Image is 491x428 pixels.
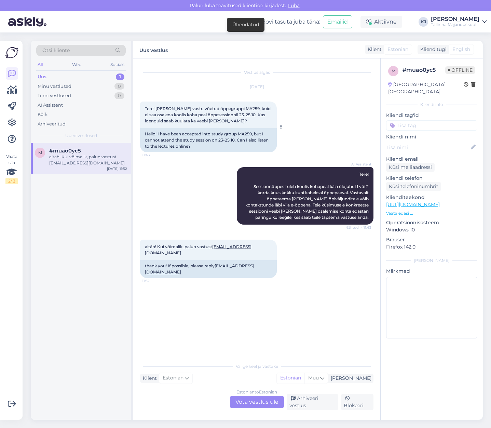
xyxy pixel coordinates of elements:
div: 0 [114,83,124,90]
p: Kliendi nimi [386,133,477,141]
p: Märkmed [386,268,477,275]
div: Estonian to Estonian [236,389,277,395]
div: Tallinna Majanduskool [431,22,479,27]
div: Klient [140,375,157,382]
div: Tiimi vestlused [38,92,71,99]
p: Kliendi tag'id [386,112,477,119]
div: Võta vestlus üle [230,396,284,408]
div: Estonian [277,373,304,383]
div: Valige keel ja vastake [140,363,373,370]
span: AI Assistent [346,162,371,167]
div: 2 / 3 [5,178,18,184]
div: Aktiivne [360,16,402,28]
div: Socials [109,60,126,69]
div: [PERSON_NAME] [386,257,477,264]
span: Estonian [163,374,183,382]
div: 1 [116,73,124,80]
p: Brauser [386,236,477,243]
span: m [38,150,42,155]
div: [PERSON_NAME] [431,16,479,22]
div: All [36,60,44,69]
button: Emailid [323,15,352,28]
span: Offline [445,66,475,74]
div: Vaata siia [5,153,18,184]
a: [URL][DOMAIN_NAME] [386,201,440,208]
img: Askly Logo [5,46,18,59]
div: Proovi tasuta juba täna: [243,18,320,26]
span: aitäh! Kui võimalik, palun vastust [145,244,251,255]
div: Vestlus algas [140,69,373,76]
div: Arhiveeritud [38,121,66,128]
div: [GEOGRAPHIC_DATA], [GEOGRAPHIC_DATA] [388,81,464,95]
span: Estonian [387,46,408,53]
div: Kõik [38,111,47,118]
div: AI Assistent [38,102,63,109]
div: Minu vestlused [38,83,71,90]
div: Uus [38,73,46,80]
span: Tere! [PERSON_NAME] vastu võetud õppegruppi MA259, kuid ei saa osaleda koolis koha peal õppesessi... [145,106,272,123]
p: Kliendi email [386,156,477,163]
div: Web [71,60,83,69]
div: thank you! If possible, please reply [140,260,277,278]
span: 11:52 [142,278,168,283]
span: Otsi kliente [42,47,70,54]
span: English [452,46,470,53]
div: Ühendatud [232,21,259,28]
div: Kliendi info [386,102,477,108]
div: aitäh! Kui võimalik, palun vastust [EMAIL_ADDRESS][DOMAIN_NAME] [49,154,127,166]
input: Lisa nimi [386,144,469,151]
p: Vaata edasi ... [386,210,477,216]
span: m [392,68,395,73]
div: 0 [114,92,124,99]
a: [PERSON_NAME]Tallinna Majanduskool [431,16,487,27]
div: KJ [419,17,428,27]
p: Operatsioonisüsteem [386,219,477,226]
span: Muu [308,375,319,381]
div: # muao0yc5 [403,66,445,74]
div: Blokeeri [341,394,373,410]
p: Kliendi telefon [386,175,477,182]
span: 11:43 [142,152,168,158]
p: Klienditeekond [386,194,477,201]
span: #muao0yc5 [49,148,81,154]
span: Luba [286,2,302,9]
div: Arhiveeri vestlus [287,394,339,410]
span: Uued vestlused [65,133,97,139]
div: Küsi telefoninumbrit [386,182,441,191]
div: Klient [365,46,382,53]
div: Klienditugi [418,46,447,53]
label: Uus vestlus [139,45,168,54]
div: Küsi meiliaadressi [386,163,435,172]
div: [DATE] [140,84,373,90]
div: [DATE] 11:52 [107,166,127,171]
span: Nähtud ✓ 11:43 [345,225,371,230]
div: [PERSON_NAME] [328,375,371,382]
input: Lisa tag [386,120,477,131]
div: Hello! I have been accepted into study group MA259, but I cannot attend the study session on 23-2... [140,128,277,152]
p: Windows 10 [386,226,477,233]
p: Firefox 142.0 [386,243,477,251]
